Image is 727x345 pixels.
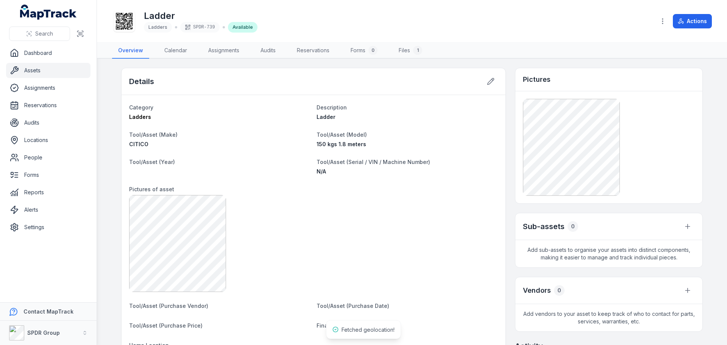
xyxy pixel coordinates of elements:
a: Assignments [6,80,90,95]
span: Ladders [129,114,151,120]
div: 0 [568,221,578,232]
span: Tool/Asset (Year) [129,159,175,165]
div: SPDR-739 [180,22,220,33]
span: Ladders [148,24,167,30]
h2: Sub-assets [523,221,565,232]
h1: Ladder [144,10,257,22]
a: Audits [254,43,282,59]
span: Tool/Asset (Make) [129,131,178,138]
strong: Contact MapTrack [23,308,73,315]
a: MapTrack [20,5,77,20]
span: N/A [317,168,326,175]
a: Reservations [6,98,90,113]
span: Fetched geolocation! [342,326,395,333]
div: 0 [554,285,565,296]
span: 150 kgs 1.8 meters [317,141,366,147]
a: Files1 [393,43,428,59]
span: CITICO [129,141,148,147]
span: Financial (Replacement Cost) [317,322,395,329]
span: Description [317,104,347,111]
a: Assignments [202,43,245,59]
span: Tool/Asset (Purchase Date) [317,303,389,309]
div: 1 [413,46,422,55]
div: Available [228,22,257,33]
span: Search [35,30,53,37]
div: 0 [368,46,378,55]
a: Assets [6,63,90,78]
span: Tool/Asset (Purchase Vendor) [129,303,208,309]
a: Audits [6,115,90,130]
h3: Pictures [523,74,551,85]
a: Forms0 [345,43,384,59]
span: Tool/Asset (Serial / VIN / Machine Number) [317,159,430,165]
h2: Details [129,76,154,87]
span: Tool/Asset (Model) [317,131,367,138]
strong: SPDR Group [27,329,60,336]
a: Locations [6,133,90,148]
a: Settings [6,220,90,235]
span: Pictures of asset [129,186,174,192]
a: Dashboard [6,45,90,61]
a: Reports [6,185,90,200]
button: Actions [673,14,712,28]
a: Alerts [6,202,90,217]
span: Category [129,104,153,111]
a: Forms [6,167,90,183]
span: Ladder [317,114,335,120]
a: Overview [112,43,149,59]
h3: Vendors [523,285,551,296]
a: Calendar [158,43,193,59]
a: People [6,150,90,165]
a: Reservations [291,43,335,59]
span: Add sub-assets to organise your assets into distinct components, making it easier to manage and t... [515,240,702,267]
button: Search [9,27,70,41]
span: Tool/Asset (Purchase Price) [129,322,203,329]
span: Add vendors to your asset to keep track of who to contact for parts, services, warranties, etc. [515,304,702,331]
